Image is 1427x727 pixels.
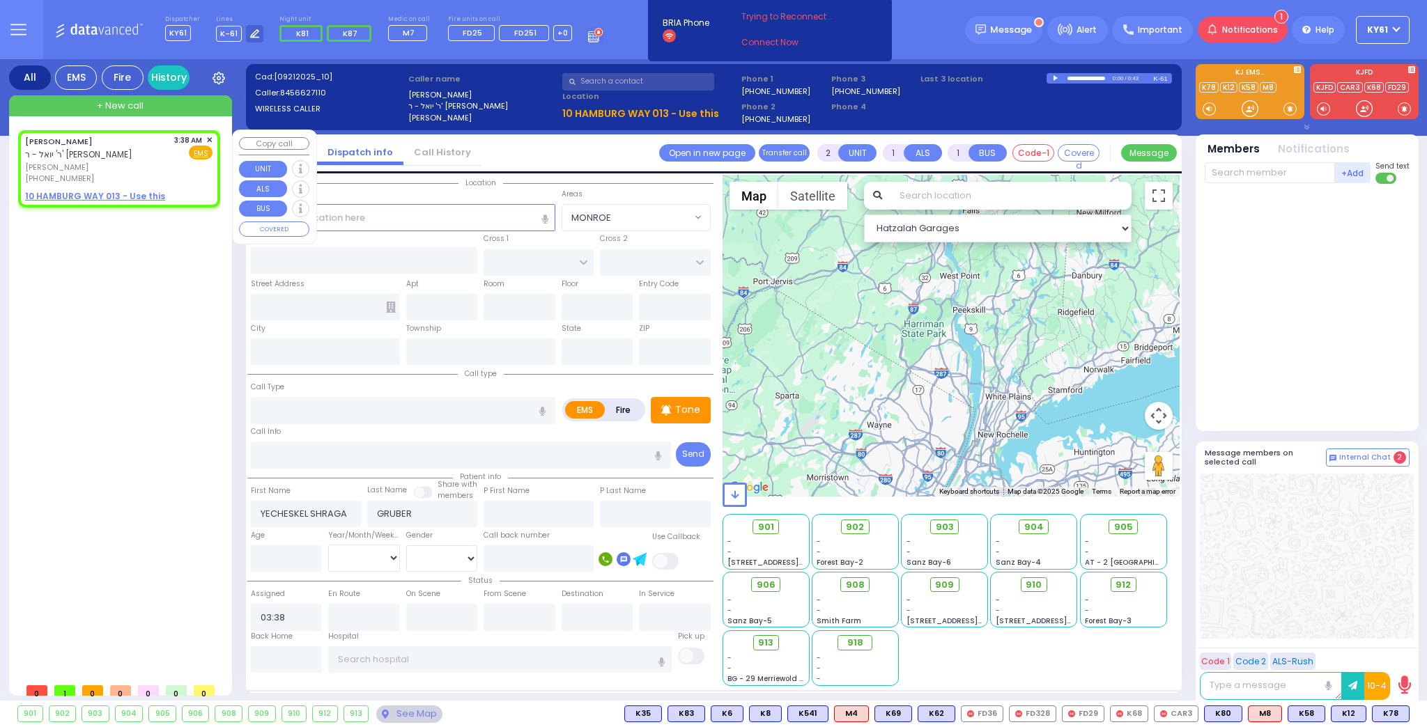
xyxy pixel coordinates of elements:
[874,705,912,722] div: K69
[206,134,213,146] span: ✕
[406,279,419,290] label: Apt
[817,547,821,557] span: -
[251,426,281,437] label: Call Info
[82,706,109,721] div: 903
[166,685,187,696] span: 0
[1068,710,1075,717] img: red-radio-icon.svg
[1372,705,1410,722] div: K78
[846,578,865,592] span: 908
[1326,448,1410,467] button: Internal Chat 2
[961,705,1003,722] div: FD36
[484,485,530,497] label: P First Name
[834,705,869,722] div: M4
[817,557,863,568] span: Forest Bay-2
[562,91,737,102] label: Location
[448,15,573,24] label: Fire units on call
[1394,451,1406,464] span: 2
[458,178,503,188] span: Location
[1248,705,1282,722] div: ALS KJ
[778,182,847,210] button: Show satellite imagery
[727,547,732,557] span: -
[1196,69,1304,79] label: KJ EMS...
[834,705,869,722] div: ALS
[239,201,287,217] button: BUS
[1288,705,1325,722] div: BLS
[255,71,404,83] label: Cad:
[1220,82,1237,93] a: K12
[376,705,442,723] div: See map
[1199,82,1219,93] a: K78
[727,673,805,684] span: BG - 29 Merriewold S.
[847,636,863,650] span: 918
[1015,710,1022,717] img: red-radio-icon.svg
[255,87,404,99] label: Caller:
[408,112,557,124] label: [PERSON_NAME]
[403,27,415,38] span: M7
[741,114,810,124] label: [PHONE_NUMBER]
[328,631,359,642] label: Hospital
[251,382,284,393] label: Call Type
[935,578,954,592] span: 909
[1364,82,1384,93] a: K68
[1114,520,1133,534] span: 905
[194,148,208,159] u: EMS
[1233,652,1268,670] button: Code 2
[1077,24,1097,36] span: Alert
[388,15,432,24] label: Medic on call
[1024,520,1044,534] span: 904
[659,144,755,162] a: Open in new page
[282,706,307,721] div: 910
[25,162,169,173] span: [PERSON_NAME]
[668,705,705,722] div: K83
[194,685,215,696] span: 0
[904,144,942,162] button: ALS
[996,557,1041,568] span: Sanz Bay-4
[600,233,628,244] label: Cross 2
[1138,24,1182,36] span: Important
[18,706,43,721] div: 901
[54,685,75,696] span: 1
[138,685,159,696] span: 0
[996,595,1000,605] span: -
[936,520,954,534] span: 903
[846,520,864,534] span: 902
[1222,24,1278,36] span: Notifications
[110,685,131,696] span: 0
[996,547,1000,557] span: -
[149,706,176,721] div: 905
[406,530,433,541] label: Gender
[1116,578,1131,592] span: 912
[1085,557,1188,568] span: AT - 2 [GEOGRAPHIC_DATA]
[55,65,97,90] div: EMS
[817,616,861,626] span: Smith Farm
[165,25,191,41] span: KY61
[838,144,877,162] button: UNIT
[711,705,743,722] div: BLS
[1337,82,1363,93] a: CAR3
[1208,141,1260,157] button: Members
[328,588,360,600] label: En Route
[249,706,275,721] div: 909
[727,557,859,568] span: [STREET_ADDRESS][PERSON_NAME]
[280,87,326,98] span: 8456627110
[727,595,732,605] span: -
[787,705,828,722] div: BLS
[1278,141,1350,157] button: Notifications
[1329,455,1336,462] img: comment-alt.png
[1331,705,1366,722] div: BLS
[874,705,912,722] div: BLS
[1310,69,1419,79] label: KJFD
[831,73,916,85] span: Phone 3
[907,536,911,547] span: -
[1110,705,1148,722] div: K68
[463,27,482,38] span: FD25
[255,103,404,115] label: WIRELESS CALLER
[1239,82,1258,93] a: K58
[668,705,705,722] div: BLS
[890,182,1132,210] input: Search location
[9,65,51,90] div: All
[1085,616,1132,626] span: Forest Bay-3
[438,479,477,490] small: Share with
[216,15,264,24] label: Lines
[251,530,265,541] label: Age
